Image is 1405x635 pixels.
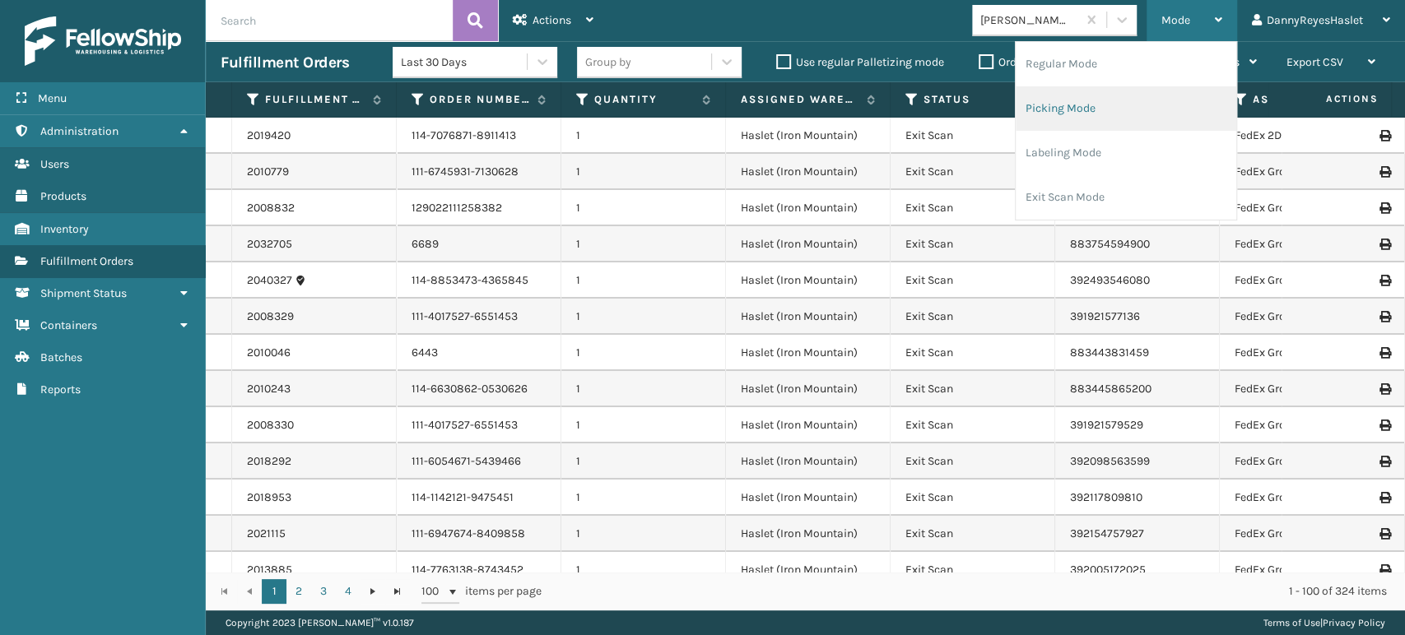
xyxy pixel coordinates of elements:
[891,516,1055,552] td: Exit Scan
[561,407,726,443] td: 1
[561,118,726,154] td: 1
[891,262,1055,299] td: Exit Scan
[1253,92,1352,107] label: Assigned Carrier Service
[247,453,291,470] a: 2018292
[561,154,726,190] td: 1
[1323,617,1385,628] a: Privacy Policy
[397,299,561,335] td: 111-4017527-6551453
[25,16,181,66] img: logo
[1220,335,1384,371] td: FedEx Ground
[594,92,694,107] label: Quantity
[397,118,561,154] td: 114-7076871-8911413
[1220,299,1384,335] td: FedEx Ground
[891,154,1055,190] td: Exit Scan
[561,262,726,299] td: 1
[38,91,67,105] span: Menu
[726,335,891,371] td: Haslet (Iron Mountain)
[247,127,291,144] a: 2019420
[726,299,891,335] td: Haslet (Iron Mountain)
[397,480,561,516] td: 114-1142121-9475451
[980,12,1078,29] div: [PERSON_NAME] Brands
[1220,407,1384,443] td: FedEx Ground
[226,610,414,635] p: Copyright 2023 [PERSON_NAME]™ v 1.0.187
[533,13,571,27] span: Actions
[1016,131,1236,175] li: Labeling Mode
[561,371,726,407] td: 1
[385,579,410,604] a: Go to the last page
[40,124,119,138] span: Administration
[1379,202,1389,214] i: Print Label
[221,53,349,72] h3: Fulfillment Orders
[891,226,1055,262] td: Exit Scan
[247,272,292,289] a: 2040327
[247,381,291,397] a: 2010243
[247,562,292,578] a: 2013885
[891,118,1055,154] td: Exit Scan
[247,164,289,180] a: 2010779
[726,443,891,480] td: Haslet (Iron Mountain)
[561,516,726,552] td: 1
[397,516,561,552] td: 111-6947674-8409858
[391,585,404,598] span: Go to the last page
[565,583,1387,600] div: 1 - 100 of 324 items
[1070,418,1143,432] a: 391921579529
[311,579,336,604] a: 3
[726,552,891,588] td: Haslet (Iron Mountain)
[1070,382,1151,396] a: 883445865200
[561,299,726,335] td: 1
[979,55,1138,69] label: Orders to be shipped [DATE]
[1379,166,1389,178] i: Print Label
[585,53,631,71] div: Group by
[397,443,561,480] td: 111-6054671-5439466
[40,254,133,268] span: Fulfillment Orders
[286,579,311,604] a: 2
[265,92,365,107] label: Fulfillment Order Id
[1379,275,1389,286] i: Print Label
[1016,86,1236,131] li: Picking Mode
[561,552,726,588] td: 1
[561,443,726,480] td: 1
[891,190,1055,226] td: Exit Scan
[741,92,858,107] label: Assigned Warehouse
[1220,443,1384,480] td: FedEx Ground
[1070,563,1146,577] a: 392005172025
[561,190,726,226] td: 1
[561,335,726,371] td: 1
[1220,552,1384,588] td: FedEx Ground
[726,226,891,262] td: Haslet (Iron Mountain)
[891,552,1055,588] td: Exit Scan
[1263,610,1385,635] div: |
[397,407,561,443] td: 111-4017527-6551453
[776,55,944,69] label: Use regular Palletizing mode
[401,53,528,71] div: Last 30 Days
[1070,273,1150,287] a: 392493546080
[1379,383,1389,395] i: Print Label
[1016,42,1236,86] li: Regular Mode
[1379,419,1389,431] i: Print Label
[366,585,379,598] span: Go to the next page
[40,382,81,396] span: Reports
[1016,175,1236,220] li: Exit Scan Mode
[247,308,294,325] a: 2008329
[247,417,294,433] a: 2008330
[397,552,561,588] td: 114-7763138-8743452
[726,371,891,407] td: Haslet (Iron Mountain)
[40,286,127,300] span: Shipment Status
[397,335,561,371] td: 6443
[1220,262,1384,299] td: FedEx Ground
[1161,13,1190,27] span: Mode
[726,190,891,226] td: Haslet (Iron Mountain)
[891,407,1055,443] td: Exit Scan
[247,489,291,506] a: 2018953
[1070,526,1144,540] a: 392154757927
[430,92,529,107] label: Order Number
[1379,528,1389,540] i: Print Label
[891,371,1055,407] td: Exit Scan
[247,200,295,216] a: 2008832
[247,526,286,542] a: 2021115
[1070,309,1140,323] a: 391921577136
[397,190,561,226] td: 129022111258382
[421,583,446,600] span: 100
[421,579,542,604] span: items per page
[561,480,726,516] td: 1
